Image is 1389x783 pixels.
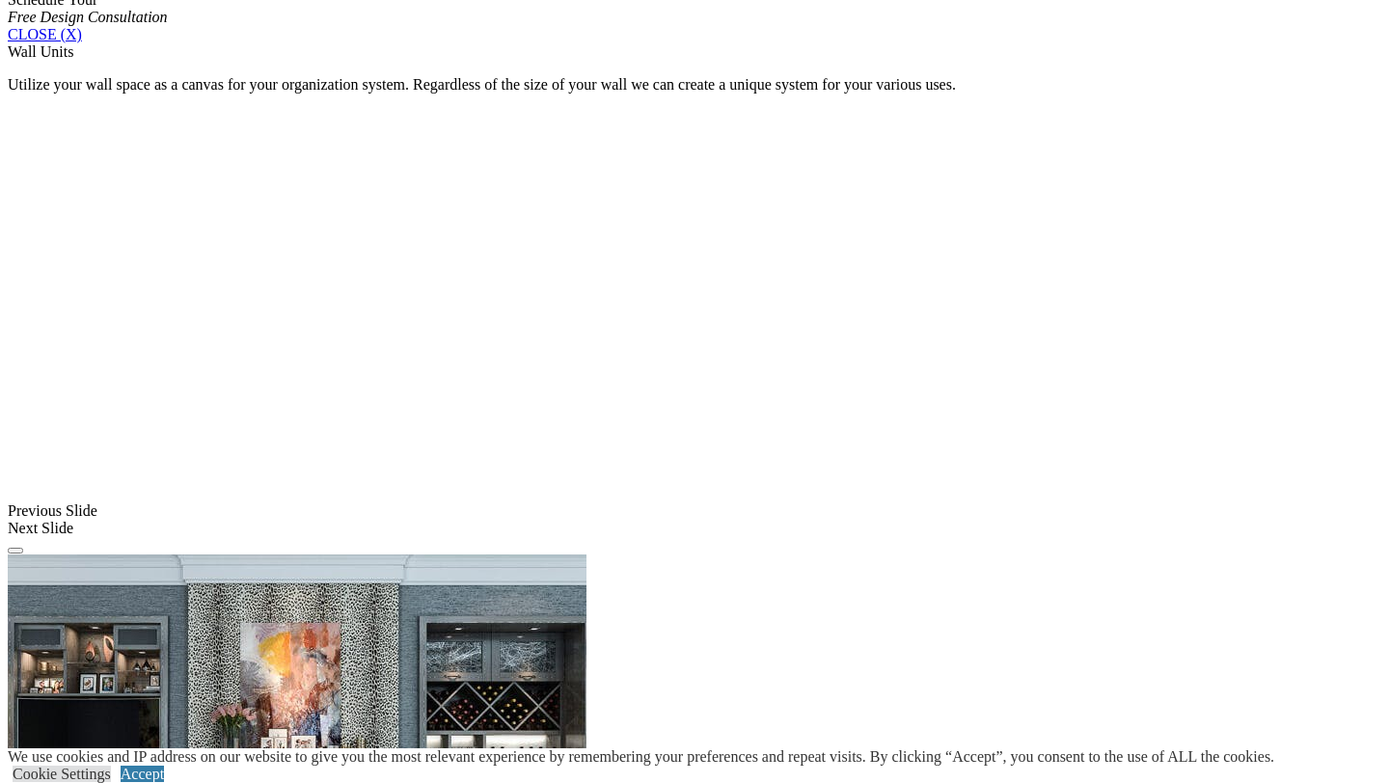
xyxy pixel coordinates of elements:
[8,26,82,42] a: CLOSE (X)
[8,748,1274,766] div: We use cookies and IP address on our website to give you the most relevant experience by remember...
[8,76,1381,94] p: Utilize your wall space as a canvas for your organization system. Regardless of the size of your ...
[121,766,164,782] a: Accept
[8,502,1381,520] div: Previous Slide
[8,43,73,60] span: Wall Units
[8,9,168,25] em: Free Design Consultation
[8,548,23,553] button: Click here to pause slide show
[13,766,111,782] a: Cookie Settings
[8,520,1381,537] div: Next Slide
